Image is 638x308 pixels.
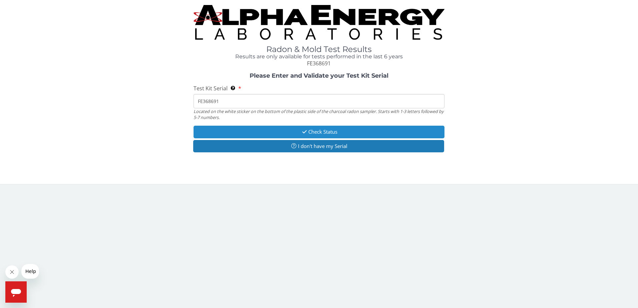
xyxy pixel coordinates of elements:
span: Test Kit Serial [194,85,228,92]
iframe: Message from company [21,264,39,279]
img: TightCrop.jpg [194,5,445,40]
h4: Results are only available for tests performed in the last 6 years [194,54,445,60]
iframe: Button to launch messaging window [5,281,27,303]
h1: Radon & Mold Test Results [194,45,445,54]
span: FE368691 [307,60,331,67]
button: Check Status [194,126,445,138]
strong: Please Enter and Validate your Test Kit Serial [250,72,388,79]
button: I don't have my Serial [193,140,444,152]
div: Located on the white sticker on the bottom of the plastic side of the charcoal radon sampler. Sta... [194,108,445,121]
iframe: Close message [5,265,19,279]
